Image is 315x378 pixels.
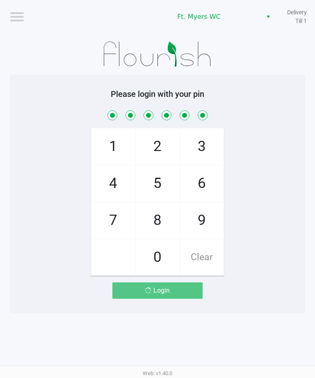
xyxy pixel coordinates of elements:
[136,239,179,275] span: 0
[91,128,135,165] span: 1
[136,202,179,238] span: 8
[91,165,135,202] span: 4
[136,128,179,165] span: 2
[180,239,224,275] span: Clear
[180,202,224,238] span: 9
[177,12,257,22] span: Ft. Myers WC
[262,9,274,24] button: Select
[91,202,135,238] span: 7
[180,165,224,202] span: 6
[283,8,307,25] span: Delivery Till 1
[180,128,224,165] span: 3
[136,165,179,202] span: 5
[16,89,299,99] h5: Please login with your pin
[143,370,172,376] span: Web: v1.40.0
